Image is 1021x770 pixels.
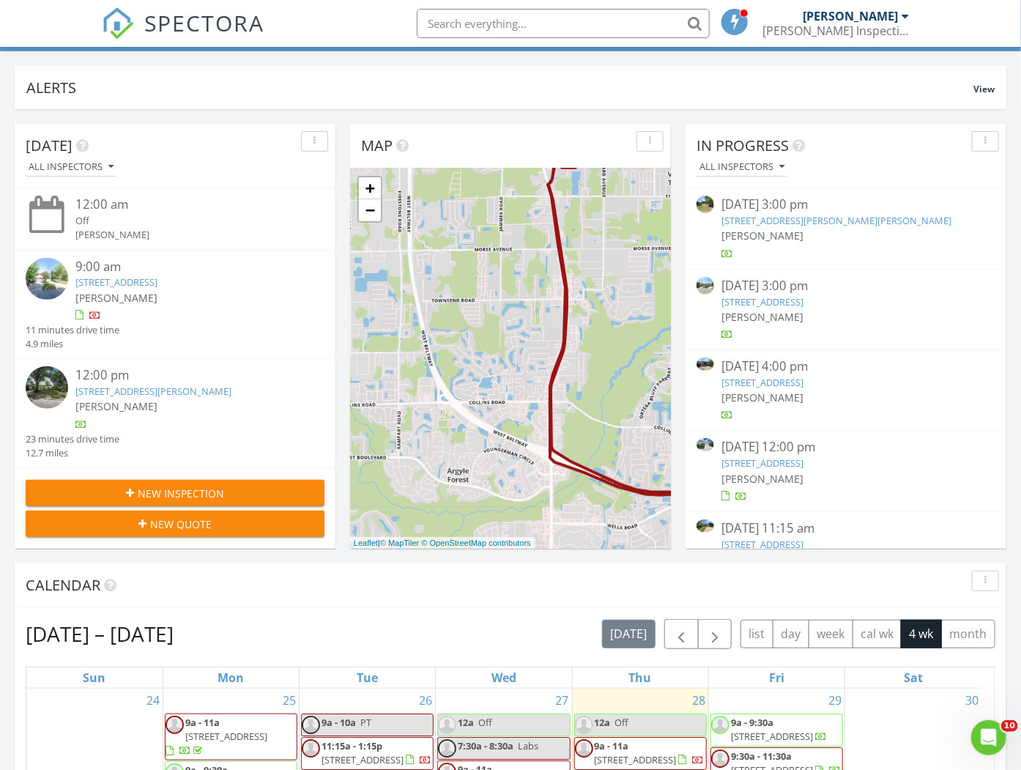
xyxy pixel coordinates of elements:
[144,689,163,712] a: Go to August 24, 2025
[26,446,119,460] div: 12.7 miles
[699,162,784,172] div: All Inspectors
[26,337,119,351] div: 4.9 miles
[150,517,212,532] span: New Quote
[322,739,382,752] span: 11:15a - 1:15p
[75,385,231,398] a: [STREET_ADDRESS][PERSON_NAME]
[773,620,809,648] button: day
[75,275,157,289] a: [STREET_ADDRESS]
[731,716,773,729] span: 9a - 9:30a
[26,480,324,506] button: New Inspection
[711,716,729,734] img: default-user-f0147aede5fd5fa78ca7ade42f37bd4542148d508eef1c3d3ea960f66861d68b.jpg
[29,162,114,172] div: All Inspectors
[75,258,300,276] div: 9:00 am
[731,730,813,743] span: [STREET_ADDRESS]
[697,277,714,295] img: streetview
[615,716,629,729] span: Off
[75,214,300,228] div: Off
[416,689,435,712] a: Go to August 26, 2025
[901,620,942,648] button: 4 wk
[354,538,378,547] a: Leaflet
[166,716,184,734] img: default-user-f0147aede5fd5fa78ca7ade42f37bd4542148d508eef1c3d3ea960f66861d68b.jpg
[102,7,134,40] img: The Best Home Inspection Software - Spectora
[215,667,247,688] a: Monday
[80,667,108,688] a: Sunday
[489,667,519,688] a: Wednesday
[26,511,324,537] button: New Quote
[26,575,100,595] span: Calendar
[26,432,119,446] div: 23 minutes drive time
[574,737,707,770] a: 9a - 11a [STREET_ADDRESS]
[697,358,995,423] a: [DATE] 4:00 pm [STREET_ADDRESS] [PERSON_NAME]
[697,158,787,177] button: All Inspectors
[853,620,902,648] button: cal wk
[478,716,492,729] span: Off
[971,720,1006,755] iframe: Intercom live chat
[962,689,981,712] a: Go to August 30, 2025
[1001,720,1018,732] span: 10
[102,20,264,51] a: SPECTORA
[698,619,732,649] button: Next
[721,277,970,295] div: [DATE] 3:00 pm
[26,158,116,177] button: All Inspectors
[322,716,356,729] span: 9a - 10a
[138,486,224,501] span: New Inspection
[301,737,434,770] a: 11:15a - 1:15p [STREET_ADDRESS]
[731,716,827,743] a: 9a - 9:30a [STREET_ADDRESS]
[721,295,803,308] a: [STREET_ADDRESS]
[664,619,699,649] button: Previous
[721,519,970,538] div: [DATE] 11:15 am
[721,538,803,551] a: [STREET_ADDRESS]
[710,714,843,747] a: 9a - 9:30a [STREET_ADDRESS]
[518,739,538,752] span: Labs
[595,716,611,729] span: 12a
[75,291,157,305] span: [PERSON_NAME]
[302,739,320,758] img: default-user-f0147aede5fd5fa78ca7ade42f37bd4542148d508eef1c3d3ea960f66861d68b.jpg
[26,258,68,300] img: streetview
[26,258,324,352] a: 9:00 am [STREET_ADDRESS] [PERSON_NAME] 11 minutes drive time 4.9 miles
[697,358,714,371] img: 9302106%2Fcover_photos%2FdQaTLN8LBIKGNsF7T4dF%2Fsmall.jpg
[721,358,970,376] div: [DATE] 4:00 pm
[438,716,456,734] img: default-user-f0147aede5fd5fa78ca7ade42f37bd4542148d508eef1c3d3ea960f66861d68b.jpg
[766,667,787,688] a: Friday
[458,716,474,729] span: 12a
[731,749,792,763] span: 9:30a - 11:30a
[144,7,264,38] span: SPECTORA
[901,667,926,688] a: Saturday
[26,78,973,97] div: Alerts
[697,438,995,503] a: [DATE] 12:00 pm [STREET_ADDRESS] [PERSON_NAME]
[721,229,803,243] span: [PERSON_NAME]
[721,376,803,389] a: [STREET_ADDRESS]
[763,23,910,38] div: Kelly Inspections LLC
[595,739,705,766] a: 9a - 11a [STREET_ADDRESS]
[322,739,431,766] a: 11:15a - 1:15p [STREET_ADDRESS]
[697,519,714,533] img: 9330026%2Fcover_photos%2FGzVRG0TTY2SPbLqA0jQT%2Fsmall.jpg
[711,749,729,768] img: default-user-f0147aede5fd5fa78ca7ade42f37bd4542148d508eef1c3d3ea960f66861d68b.jpg
[322,753,404,766] span: [STREET_ADDRESS]
[721,456,803,470] a: [STREET_ADDRESS]
[595,739,629,752] span: 9a - 11a
[721,472,803,486] span: [PERSON_NAME]
[697,196,995,261] a: [DATE] 3:00 pm [STREET_ADDRESS][PERSON_NAME][PERSON_NAME] [PERSON_NAME]
[75,399,157,413] span: [PERSON_NAME]
[697,438,714,451] img: 9329857%2Fcover_photos%2FuG7OoRSdvihVj7bwud7T%2Fsmall.jpg
[595,753,677,766] span: [STREET_ADDRESS]
[803,9,899,23] div: [PERSON_NAME]
[697,196,714,213] img: streetview
[458,739,513,752] span: 7:30a - 8:30a
[553,689,572,712] a: Go to August 27, 2025
[721,438,970,456] div: [DATE] 12:00 pm
[697,519,995,585] a: [DATE] 11:15 am [STREET_ADDRESS] [PERSON_NAME]
[359,177,381,199] a: Zoom in
[26,366,68,409] img: streetview
[354,667,381,688] a: Tuesday
[602,620,656,648] button: [DATE]
[689,689,708,712] a: Go to August 28, 2025
[575,716,593,734] img: default-user-f0147aede5fd5fa78ca7ade42f37bd4542148d508eef1c3d3ea960f66861d68b.jpg
[75,228,300,242] div: [PERSON_NAME]
[809,620,853,648] button: week
[417,9,710,38] input: Search everything...
[75,366,300,385] div: 12:00 pm
[26,366,324,460] a: 12:00 pm [STREET_ADDRESS][PERSON_NAME] [PERSON_NAME] 23 minutes drive time 12.7 miles
[26,619,174,648] h2: [DATE] – [DATE]
[360,716,371,729] span: PT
